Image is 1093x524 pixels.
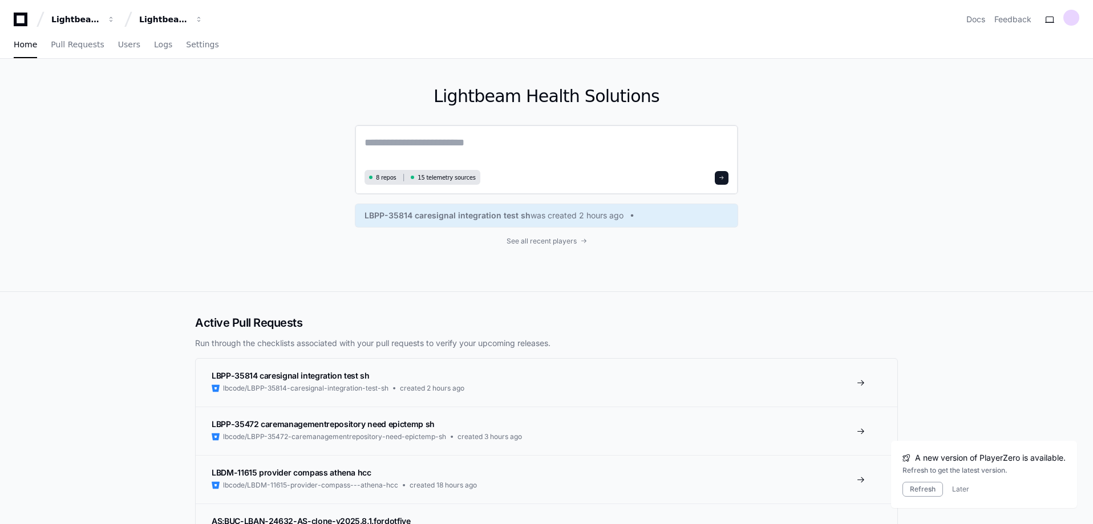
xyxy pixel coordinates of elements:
[118,32,140,58] a: Users
[196,455,897,503] a: LBDM-11615 provider compass athena hcclbcode/LBDM-11615-provider-compass---athena-hcccreated 18 h...
[531,210,624,221] span: was created 2 hours ago
[915,452,1066,464] span: A new version of PlayerZero is available.
[51,14,100,25] div: Lightbeam Health
[118,41,140,48] span: Users
[14,41,37,48] span: Home
[195,315,898,331] h2: Active Pull Requests
[139,14,188,25] div: Lightbeam Health Solutions
[14,32,37,58] a: Home
[365,210,531,221] span: LBPP-35814 caresignal integration test sh
[458,432,522,441] span: created 3 hours ago
[952,485,969,494] button: Later
[186,32,218,58] a: Settings
[355,86,738,107] h1: Lightbeam Health Solutions
[212,371,370,380] span: LBPP-35814 caresignal integration test sh
[400,384,464,393] span: created 2 hours ago
[376,173,396,182] span: 8 repos
[186,41,218,48] span: Settings
[51,32,104,58] a: Pull Requests
[507,237,577,246] span: See all recent players
[410,481,477,490] span: created 18 hours ago
[154,41,172,48] span: Logs
[196,407,897,455] a: LBPP-35472 caremanagementrepository need epictemp shlbcode/LBPP-35472-caremanagementrepository-ne...
[355,237,738,246] a: See all recent players
[154,32,172,58] a: Logs
[195,338,898,349] p: Run through the checklists associated with your pull requests to verify your upcoming releases.
[223,432,446,441] span: lbcode/LBPP-35472-caremanagementrepository-need-epictemp-sh
[212,468,371,477] span: LBDM-11615 provider compass athena hcc
[966,14,985,25] a: Docs
[902,482,943,497] button: Refresh
[212,419,435,429] span: LBPP-35472 caremanagementrepository need epictemp sh
[365,210,728,221] a: LBPP-35814 caresignal integration test shwas created 2 hours ago
[47,9,120,30] button: Lightbeam Health
[418,173,475,182] span: 15 telemetry sources
[994,14,1031,25] button: Feedback
[51,41,104,48] span: Pull Requests
[135,9,208,30] button: Lightbeam Health Solutions
[223,481,398,490] span: lbcode/LBDM-11615-provider-compass---athena-hcc
[196,359,897,407] a: LBPP-35814 caresignal integration test shlbcode/LBPP-35814-caresignal-integration-test-shcreated ...
[223,384,388,393] span: lbcode/LBPP-35814-caresignal-integration-test-sh
[902,466,1066,475] div: Refresh to get the latest version.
